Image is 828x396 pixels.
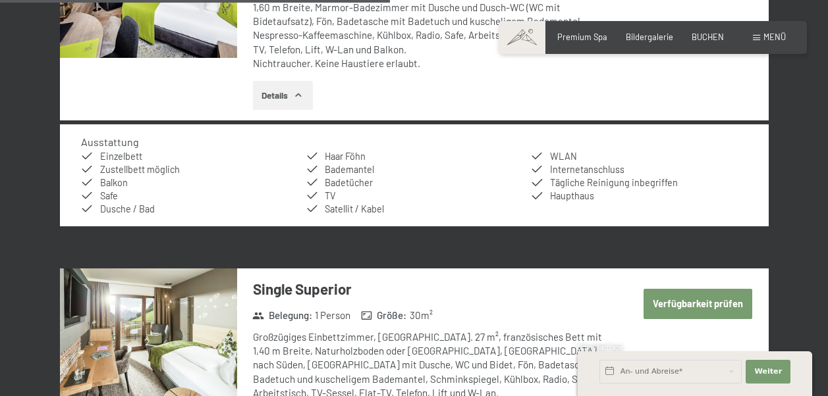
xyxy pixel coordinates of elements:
[550,151,577,162] span: WLAN
[550,177,678,188] span: Tägliche Reinigung inbegriffen
[410,309,433,322] span: 30 m²
[253,279,609,299] h3: Single Superior
[252,309,312,322] strong: Belegung :
[325,203,384,214] span: Satellit / Kabel
[692,32,724,42] a: BUCHEN
[578,343,623,351] span: Schnellanfrage
[626,32,673,42] a: Bildergalerie
[644,289,753,319] button: Verfügbarkeit prüfen
[100,190,118,201] span: Safe
[550,190,594,201] span: Haupthaus
[325,151,366,162] span: Haar Föhn
[100,203,155,214] span: Dusche / Bad
[315,309,350,322] span: 1 Person
[763,32,786,42] span: Menü
[754,366,782,377] span: Weiter
[325,177,373,188] span: Badetücher
[746,360,790,384] button: Weiter
[100,151,142,162] span: Einzelbett
[253,81,313,110] button: Details
[81,136,139,148] h4: Ausstattung
[325,190,335,201] span: TV
[557,32,607,42] a: Premium Spa
[100,164,180,175] span: Zustellbett möglich
[550,164,624,175] span: Internetanschluss
[325,164,374,175] span: Bademantel
[100,177,128,188] span: Balkon
[361,309,407,322] strong: Größe :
